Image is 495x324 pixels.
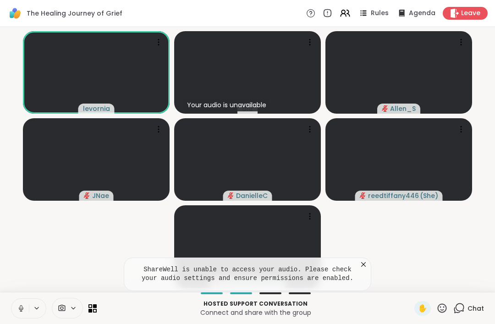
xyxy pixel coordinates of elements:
span: audio-muted [360,192,366,199]
p: Hosted support conversation [102,300,409,308]
span: audio-muted [228,192,234,199]
span: Agenda [409,9,435,18]
span: reedtiffany446 [368,191,419,200]
span: Allen_S [390,104,416,113]
img: ShareWell Logomark [7,5,23,21]
span: ( She ) [420,191,438,200]
span: Chat [467,304,484,313]
span: audio-muted [382,105,388,112]
span: Leave [461,9,480,18]
span: levornia [83,104,110,113]
span: ✋ [418,303,427,314]
span: DanielleC [236,191,268,200]
span: The Healing Journey of Grief [27,9,122,18]
span: audio-muted [84,192,90,199]
pre: ShareWell is unable to access your audio. Please check your audio settings and ensure permissions... [135,265,360,283]
p: Connect and share with the group [102,308,409,317]
span: Rules [371,9,389,18]
div: Your audio is unavailable [183,99,270,111]
span: JNae [92,191,109,200]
